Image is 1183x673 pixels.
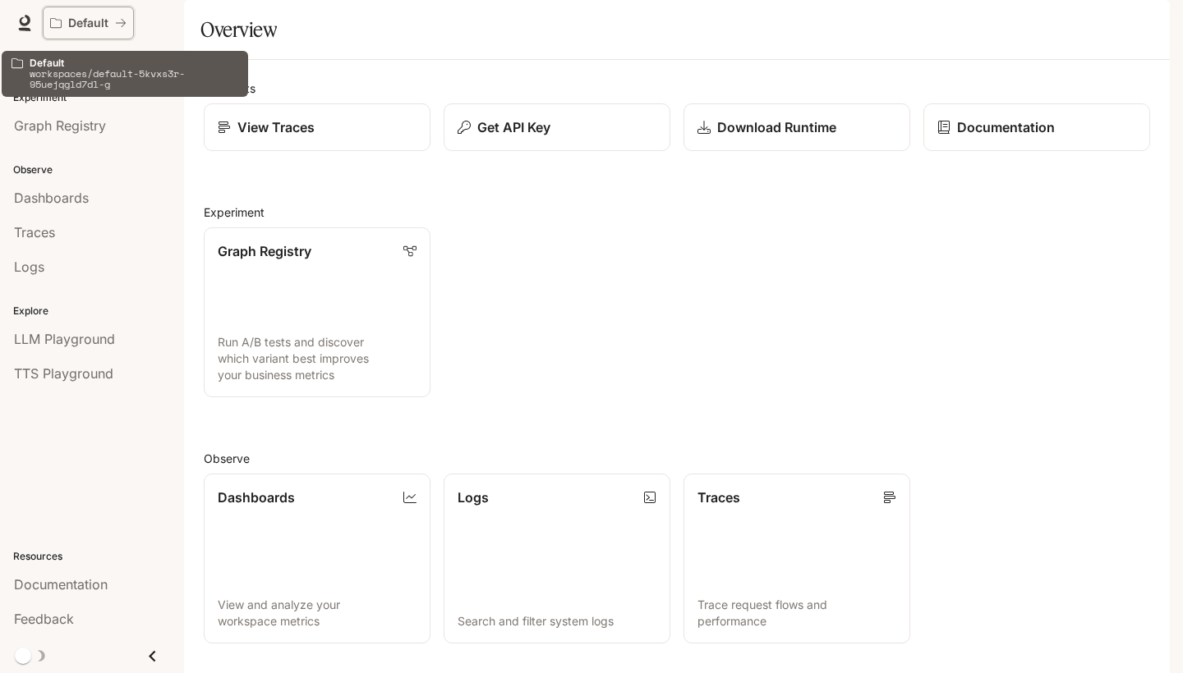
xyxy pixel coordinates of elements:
[204,103,430,151] a: View Traces
[204,450,1150,467] h2: Observe
[458,488,489,507] p: Logs
[30,68,238,89] p: workspaces/default-5kvxs3r-95uejqgld7dl-g
[237,117,315,137] p: View Traces
[477,117,550,137] p: Get API Key
[68,16,108,30] p: Default
[458,613,656,630] p: Search and filter system logs
[684,103,910,151] a: Download Runtime
[444,474,670,643] a: LogsSearch and filter system logs
[218,241,311,261] p: Graph Registry
[218,597,417,630] p: View and analyze your workspace metrics
[204,474,430,643] a: DashboardsView and analyze your workspace metrics
[717,117,836,137] p: Download Runtime
[204,227,430,397] a: Graph RegistryRun A/B tests and discover which variant best improves your business metrics
[200,13,277,46] h1: Overview
[444,103,670,151] button: Get API Key
[218,488,295,507] p: Dashboards
[204,80,1150,97] h2: Shortcuts
[684,474,910,643] a: TracesTrace request flows and performance
[957,117,1055,137] p: Documentation
[697,597,896,630] p: Trace request flows and performance
[204,204,1150,221] h2: Experiment
[218,334,417,383] p: Run A/B tests and discover which variant best improves your business metrics
[923,103,1150,151] a: Documentation
[697,488,740,507] p: Traces
[43,7,134,39] button: All workspaces
[30,57,238,68] p: Default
